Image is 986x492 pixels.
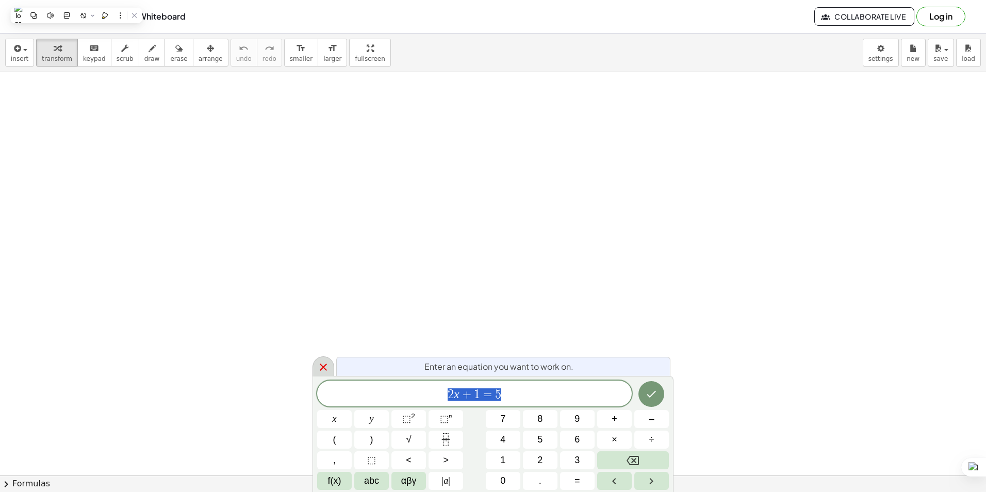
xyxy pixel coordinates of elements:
[474,388,480,401] span: 1
[429,451,463,469] button: Greater than
[370,433,373,447] span: )
[901,39,926,67] button: new
[486,472,520,490] button: 0
[401,474,417,488] span: αβγ
[459,388,474,401] span: +
[36,39,78,67] button: transform
[355,55,385,62] span: fullscreen
[448,475,450,486] span: |
[574,453,580,467] span: 3
[523,472,557,490] button: .
[370,412,374,426] span: y
[139,39,166,67] button: draw
[165,39,193,67] button: erase
[236,55,252,62] span: undo
[916,7,965,26] button: Log in
[500,412,505,426] span: 7
[296,42,306,55] i: format_size
[317,451,352,469] button: ,
[649,412,654,426] span: –
[537,453,543,467] span: 2
[928,39,954,67] button: save
[560,410,595,428] button: 9
[814,7,914,26] button: Collaborate Live
[77,39,111,67] button: keyboardkeypad
[354,431,389,449] button: )
[597,431,632,449] button: Times
[574,433,580,447] span: 6
[442,474,450,488] span: a
[597,451,669,469] button: Backspace
[354,410,389,428] button: y
[638,381,664,407] button: Done
[406,453,412,467] span: <
[634,410,669,428] button: Minus
[500,453,505,467] span: 1
[284,39,318,67] button: format_sizesmaller
[486,451,520,469] button: 1
[442,475,444,486] span: |
[317,431,352,449] button: (
[597,410,632,428] button: Plus
[574,474,580,488] span: =
[537,412,543,426] span: 8
[500,433,505,447] span: 4
[612,433,617,447] span: ×
[328,474,341,488] span: f(x)
[193,39,228,67] button: arrange
[391,472,426,490] button: Greek alphabet
[480,388,495,401] span: =
[367,453,376,467] span: ⬚
[323,55,341,62] span: larger
[333,412,337,426] span: x
[257,39,282,67] button: redoredo
[5,39,34,67] button: insert
[354,451,389,469] button: Placeholder
[523,451,557,469] button: 2
[560,472,595,490] button: Equals
[333,433,336,447] span: (
[868,55,893,62] span: settings
[649,433,654,447] span: ÷
[262,55,276,62] span: redo
[117,55,134,62] span: scrub
[391,410,426,428] button: Squared
[429,410,463,428] button: Superscript
[486,410,520,428] button: 7
[83,55,106,62] span: keypad
[539,474,541,488] span: .
[317,472,352,490] button: Functions
[500,474,505,488] span: 0
[486,431,520,449] button: 4
[406,433,412,447] span: √
[907,55,919,62] span: new
[962,55,975,62] span: load
[449,412,452,420] sup: n
[290,55,313,62] span: smaller
[11,55,28,62] span: insert
[144,55,160,62] span: draw
[863,39,899,67] button: settings
[327,42,337,55] i: format_size
[265,42,274,55] i: redo
[448,388,454,401] span: 2
[597,472,632,490] button: Left arrow
[523,431,557,449] button: 5
[317,410,352,428] button: x
[933,55,948,62] span: save
[354,472,389,490] button: Alphabet
[612,412,617,426] span: +
[42,55,72,62] span: transform
[318,39,347,67] button: format_sizelarger
[424,360,573,373] span: Enter an equation you want to work on.
[402,414,411,424] span: ⬚
[391,451,426,469] button: Less than
[560,451,595,469] button: 3
[170,55,187,62] span: erase
[349,39,390,67] button: fullscreen
[823,12,906,21] span: Collaborate Live
[634,472,669,490] button: Right arrow
[199,55,223,62] span: arrange
[440,414,449,424] span: ⬚
[333,453,336,467] span: ,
